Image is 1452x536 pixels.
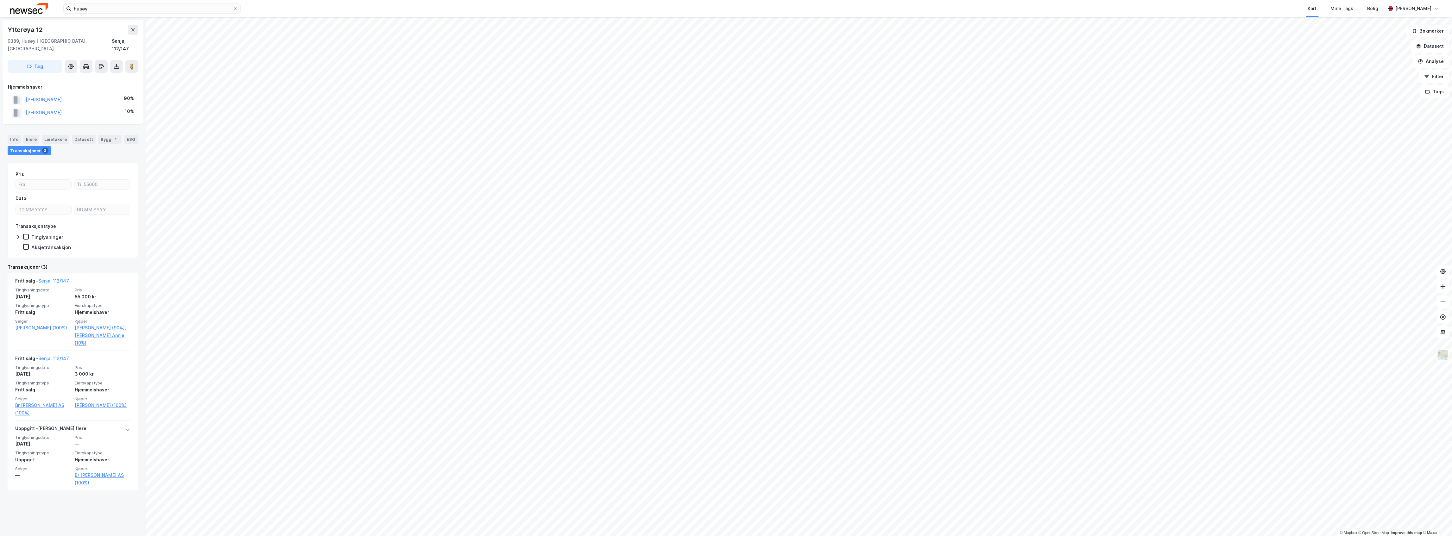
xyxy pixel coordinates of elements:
span: Tinglysningsdato [15,287,71,293]
iframe: Chat Widget [1420,506,1452,536]
div: Aksjetransaksjon [31,244,71,250]
span: Pris [75,365,130,370]
span: Kjøper [75,466,130,471]
input: DD.MM.YYYY [16,205,71,215]
div: 10% [125,108,134,115]
a: [PERSON_NAME] (90%), [75,324,130,332]
span: Tinglysningstype [15,450,71,456]
div: Uoppgitt [15,456,71,464]
span: Kjøper [75,396,130,402]
div: Mine Tags [1331,5,1354,12]
div: Hjemmelshaver [75,456,130,464]
div: Leietakere [42,135,69,144]
span: Selger [15,319,71,324]
div: Tinglysninger [31,234,63,240]
span: Selger [15,466,71,471]
div: Senja, 112/147 [112,37,138,53]
div: Fritt salg [15,309,71,316]
div: 90% [124,95,134,102]
a: Mapbox [1340,531,1357,535]
a: Improve this map [1391,531,1422,535]
div: Bolig [1367,5,1379,12]
span: Eierskapstype [75,450,130,456]
div: Fritt salg [15,386,71,394]
div: Bygg [98,135,122,144]
div: ESG [124,135,138,144]
button: Bokmerker [1407,25,1449,37]
div: Hjemmelshaver [8,83,138,91]
div: Dato [16,195,26,202]
div: Kontrollprogram for chat [1420,506,1452,536]
button: Tag [8,60,62,73]
div: Ytterøya 12 [8,25,44,35]
a: [PERSON_NAME] Annie (10%) [75,332,130,347]
span: Eierskapstype [75,303,130,308]
input: DD.MM.YYYY [74,205,130,215]
button: Filter [1419,70,1449,83]
a: Br [PERSON_NAME] AS (100%) [75,471,130,487]
div: Transaksjoner (3) [8,263,138,271]
input: Fra [16,180,71,189]
img: newsec-logo.f6e21ccffca1b3a03d2d.png [10,3,48,14]
a: Br [PERSON_NAME] AS (100%) [15,402,71,417]
div: [DATE] [15,370,71,378]
span: Pris [75,435,130,440]
div: 3 000 kr [75,370,130,378]
span: Tinglysningstype [15,380,71,386]
span: Pris [75,287,130,293]
a: [PERSON_NAME] (100%) [75,402,130,409]
div: 1 [113,136,119,142]
button: Analyse [1413,55,1449,68]
span: Tinglysningstype [15,303,71,308]
a: OpenStreetMap [1359,531,1389,535]
a: [PERSON_NAME] (100%) [15,324,71,332]
span: Eierskapstype [75,380,130,386]
div: [DATE] [15,440,71,448]
div: [DATE] [15,293,71,301]
div: Eiere [23,135,39,144]
img: Z [1437,349,1449,361]
div: Uoppgitt - [PERSON_NAME] flere [15,425,86,435]
div: Datasett [72,135,96,144]
div: Kart [1308,5,1317,12]
div: — [75,440,130,448]
span: Tinglysningsdato [15,435,71,440]
div: Transaksjoner [8,146,51,155]
div: Fritt salg - [15,277,69,287]
a: Senja, 112/147 [38,278,69,284]
input: Søk på adresse, matrikkel, gårdeiere, leietakere eller personer [71,4,233,13]
span: Kjøper [75,319,130,324]
div: 3 [42,147,48,154]
div: Hjemmelshaver [75,386,130,394]
div: Fritt salg - [15,355,69,365]
div: Transaksjonstype [16,222,56,230]
div: Info [8,135,21,144]
div: Pris [16,171,24,178]
input: Til 55000 [74,180,130,189]
div: — [15,471,71,479]
div: Hjemmelshaver [75,309,130,316]
span: Selger [15,396,71,402]
button: Tags [1420,85,1449,98]
div: 9389, Husøy I [GEOGRAPHIC_DATA], [GEOGRAPHIC_DATA] [8,37,112,53]
button: Datasett [1411,40,1449,53]
div: [PERSON_NAME] [1396,5,1432,12]
span: Tinglysningsdato [15,365,71,370]
a: Senja, 112/147 [38,356,69,361]
div: 55 000 kr [75,293,130,301]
